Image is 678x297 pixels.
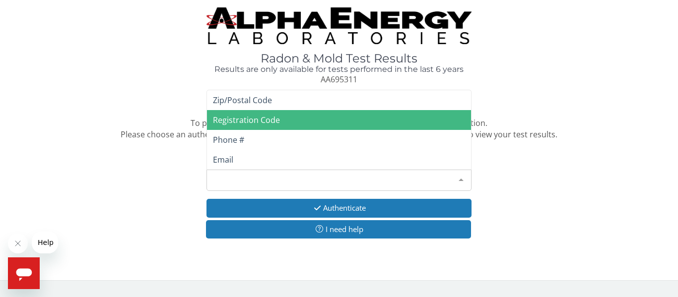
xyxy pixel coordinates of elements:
[32,232,58,253] iframe: Message from company
[8,234,28,253] iframe: Close message
[213,115,280,125] span: Registration Code
[206,7,472,44] img: TightCrop.jpg
[213,95,272,106] span: Zip/Postal Code
[206,65,472,74] h4: Results are only available for tests performed in the last 6 years
[206,220,471,238] button: I need help
[206,52,472,65] h1: Radon & Mold Test Results
[321,74,357,85] span: AA695311
[8,257,40,289] iframe: Button to launch messaging window
[213,134,244,145] span: Phone #
[206,199,472,217] button: Authenticate
[121,118,557,140] span: To protect your confidential test results, we need to confirm some information. Please choose an ...
[213,154,233,165] span: Email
